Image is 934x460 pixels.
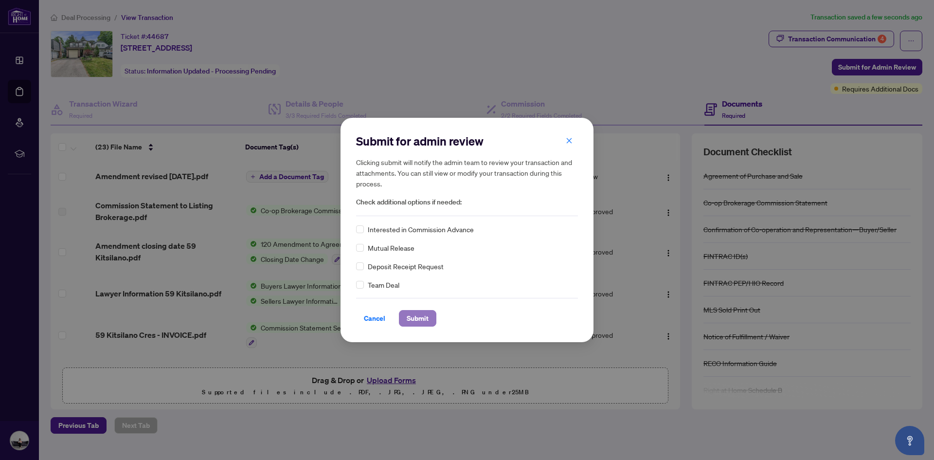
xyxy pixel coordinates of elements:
span: Submit [407,311,429,326]
span: Team Deal [368,279,399,290]
span: close [566,137,573,144]
h2: Submit for admin review [356,133,578,149]
span: Mutual Release [368,242,414,253]
span: Interested in Commission Advance [368,224,474,235]
button: Open asap [895,426,924,455]
span: Check additional options if needed: [356,197,578,208]
span: Cancel [364,311,385,326]
span: Deposit Receipt Request [368,261,444,272]
button: Submit [399,310,436,327]
h5: Clicking submit will notify the admin team to review your transaction and attachments. You can st... [356,157,578,189]
button: Cancel [356,310,393,327]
